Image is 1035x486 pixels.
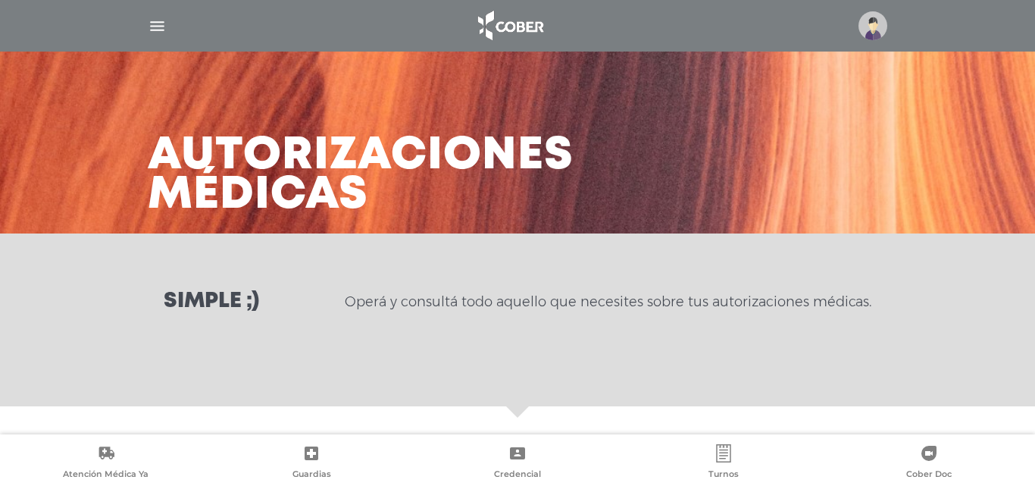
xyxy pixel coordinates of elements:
[148,17,167,36] img: Cober_menu-lines-white.svg
[3,444,209,483] a: Atención Médica Ya
[906,469,952,482] span: Cober Doc
[826,444,1032,483] a: Cober Doc
[494,469,541,482] span: Credencial
[470,8,549,44] img: logo_cober_home-white.png
[63,469,149,482] span: Atención Médica Ya
[148,136,574,215] h3: Autorizaciones médicas
[345,293,871,311] p: Operá y consultá todo aquello que necesites sobre tus autorizaciones médicas.
[708,469,739,482] span: Turnos
[209,444,415,483] a: Guardias
[621,444,827,483] a: Turnos
[292,469,331,482] span: Guardias
[164,291,259,312] h3: Simple ;)
[858,11,887,40] img: profile-placeholder.svg
[414,444,621,483] a: Credencial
